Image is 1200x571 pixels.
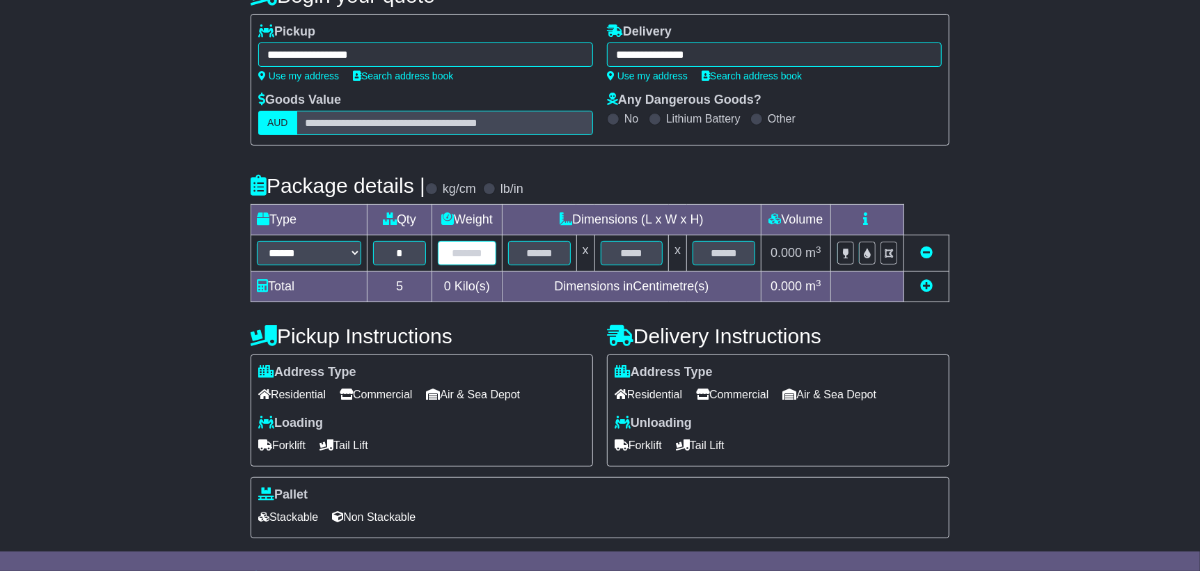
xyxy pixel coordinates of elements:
[615,384,682,405] span: Residential
[666,112,741,125] label: Lithium Battery
[258,487,308,503] label: Pallet
[258,506,318,528] span: Stackable
[258,93,341,108] label: Goods Value
[319,435,368,456] span: Tail Lift
[444,279,451,293] span: 0
[676,435,725,456] span: Tail Lift
[427,384,521,405] span: Air & Sea Depot
[607,324,949,347] h4: Delivery Instructions
[615,435,662,456] span: Forklift
[702,70,802,81] a: Search address book
[783,384,877,405] span: Air & Sea Depot
[258,435,306,456] span: Forklift
[771,279,802,293] span: 0.000
[920,279,933,293] a: Add new item
[251,324,593,347] h4: Pickup Instructions
[353,70,453,81] a: Search address book
[432,205,503,235] td: Weight
[761,205,830,235] td: Volume
[332,506,416,528] span: Non Stackable
[502,205,761,235] td: Dimensions (L x W x H)
[258,111,297,135] label: AUD
[258,70,339,81] a: Use my address
[576,235,594,272] td: x
[251,205,368,235] td: Type
[258,416,323,431] label: Loading
[816,244,821,255] sup: 3
[607,24,672,40] label: Delivery
[768,112,796,125] label: Other
[615,416,692,431] label: Unloading
[432,272,503,302] td: Kilo(s)
[368,205,432,235] td: Qty
[368,272,432,302] td: 5
[607,70,688,81] a: Use my address
[624,112,638,125] label: No
[920,246,933,260] a: Remove this item
[696,384,768,405] span: Commercial
[258,365,356,380] label: Address Type
[500,182,523,197] label: lb/in
[251,174,425,197] h4: Package details |
[258,384,326,405] span: Residential
[805,246,821,260] span: m
[615,365,713,380] label: Address Type
[251,272,368,302] td: Total
[607,93,761,108] label: Any Dangerous Goods?
[669,235,687,272] td: x
[258,24,315,40] label: Pickup
[771,246,802,260] span: 0.000
[340,384,412,405] span: Commercial
[805,279,821,293] span: m
[502,272,761,302] td: Dimensions in Centimetre(s)
[443,182,476,197] label: kg/cm
[816,278,821,288] sup: 3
